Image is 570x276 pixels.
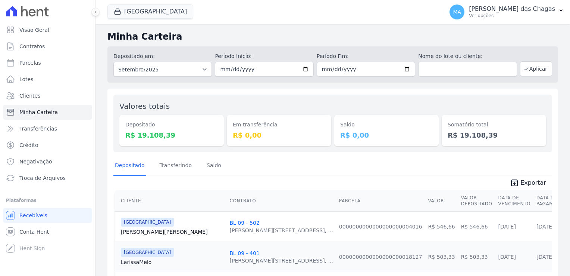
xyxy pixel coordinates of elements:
span: Visão Geral [19,26,49,34]
span: Crédito [19,141,38,149]
a: [DATE] [498,224,516,230]
p: [PERSON_NAME] das Chagas [469,5,555,13]
a: Transferindo [158,156,194,176]
span: Parcelas [19,59,41,67]
a: Clientes [3,88,92,103]
a: unarchive Exportar [504,178,552,189]
a: Visão Geral [3,22,92,37]
a: 0000000000000000000018127 [339,254,422,260]
label: Depositado em: [113,53,155,59]
a: 0000000000000000000004016 [339,224,422,230]
th: Parcela [336,190,425,212]
span: Minha Carteira [19,108,58,116]
a: LarissaMelo [121,258,223,266]
td: R$ 503,33 [425,242,458,272]
a: Saldo [205,156,223,176]
th: Valor [425,190,458,212]
span: Clientes [19,92,40,99]
a: Lotes [3,72,92,87]
dd: R$ 0,00 [233,130,325,140]
a: Transferências [3,121,92,136]
span: MA [453,9,461,15]
a: [DATE] [536,254,554,260]
span: Negativação [19,158,52,165]
h2: Minha Carteira [107,30,558,43]
a: [DATE] [498,254,516,260]
span: Exportar [520,178,546,187]
dd: R$ 19.108,39 [125,130,218,140]
a: [PERSON_NAME][PERSON_NAME] [121,228,223,236]
th: Data de Pagamento [533,190,570,212]
td: R$ 503,33 [458,242,495,272]
span: Transferências [19,125,57,132]
dt: Saldo [340,121,433,129]
dt: Somatório total [448,121,540,129]
div: Plataformas [6,196,89,205]
a: Parcelas [3,55,92,70]
a: BL 09 - 401 [229,250,259,256]
span: [GEOGRAPHIC_DATA] [121,218,174,227]
span: Lotes [19,76,34,83]
a: Troca de Arquivos [3,171,92,185]
dd: R$ 0,00 [340,130,433,140]
label: Nome do lote ou cliente: [418,52,517,60]
a: [DATE] [536,224,554,230]
td: R$ 546,66 [458,211,495,242]
a: Conta Hent [3,224,92,239]
label: Período Fim: [317,52,415,60]
a: Recebíveis [3,208,92,223]
p: Ver opções [469,13,555,19]
label: Período Inicío: [215,52,313,60]
div: [PERSON_NAME][STREET_ADDRESS], ... [229,227,333,234]
a: Negativação [3,154,92,169]
th: Cliente [115,190,226,212]
span: [GEOGRAPHIC_DATA] [121,248,174,257]
span: Contratos [19,43,45,50]
label: Valores totais [119,102,170,111]
dd: R$ 19.108,39 [448,130,540,140]
button: [GEOGRAPHIC_DATA] [107,4,193,19]
th: Valor Depositado [458,190,495,212]
a: BL 09 - 502 [229,220,259,226]
span: Troca de Arquivos [19,174,66,182]
a: Minha Carteira [3,105,92,120]
i: unarchive [510,178,519,187]
a: Crédito [3,138,92,153]
div: [PERSON_NAME][STREET_ADDRESS], ... [229,257,333,264]
button: Aplicar [520,61,552,76]
a: Contratos [3,39,92,54]
td: R$ 546,66 [425,211,458,242]
th: Contrato [226,190,336,212]
span: Recebíveis [19,212,47,219]
dt: Depositado [125,121,218,129]
a: Depositado [113,156,146,176]
button: MA [PERSON_NAME] das Chagas Ver opções [444,1,570,22]
th: Data de Vencimento [495,190,533,212]
span: Conta Hent [19,228,49,236]
dt: Em transferência [233,121,325,129]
